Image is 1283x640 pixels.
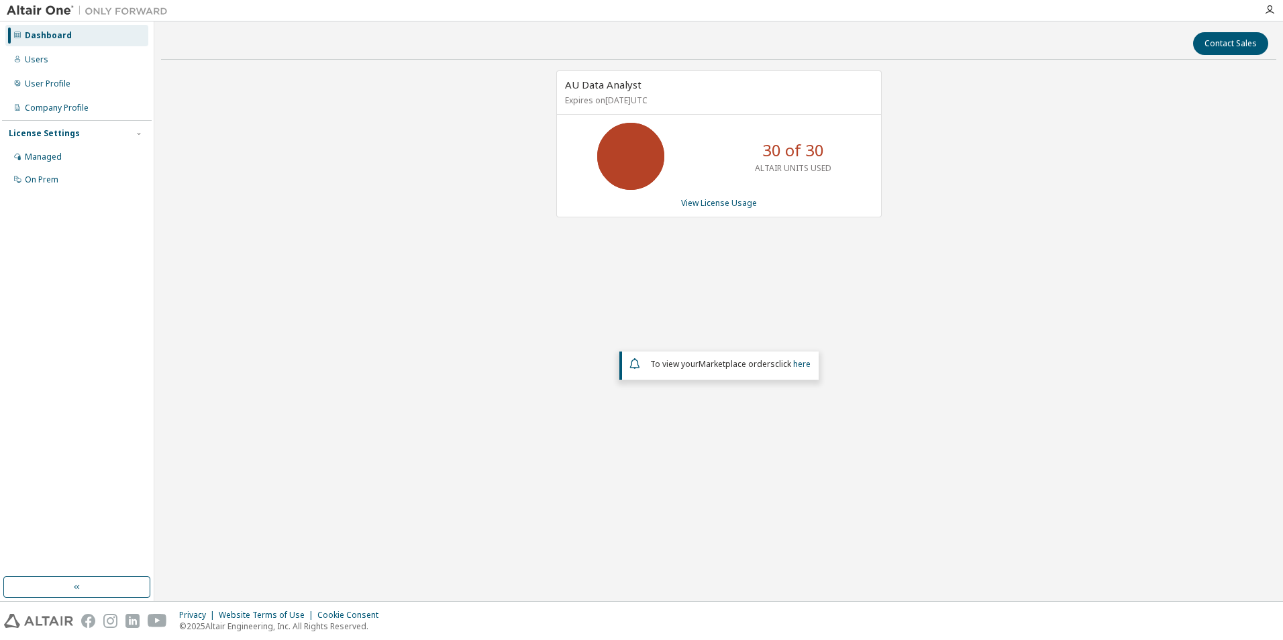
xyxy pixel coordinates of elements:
[699,358,775,370] em: Marketplace orders
[9,128,80,139] div: License Settings
[179,610,219,621] div: Privacy
[25,30,72,41] div: Dashboard
[179,621,387,632] p: © 2025 Altair Engineering, Inc. All Rights Reserved.
[125,614,140,628] img: linkedin.svg
[762,139,824,162] p: 30 of 30
[25,103,89,113] div: Company Profile
[219,610,317,621] div: Website Terms of Use
[793,358,811,370] a: here
[103,614,117,628] img: instagram.svg
[317,610,387,621] div: Cookie Consent
[25,174,58,185] div: On Prem
[25,78,70,89] div: User Profile
[681,197,757,209] a: View License Usage
[7,4,174,17] img: Altair One
[565,78,641,91] span: AU Data Analyst
[25,152,62,162] div: Managed
[755,162,831,174] p: ALTAIR UNITS USED
[4,614,73,628] img: altair_logo.svg
[25,54,48,65] div: Users
[81,614,95,628] img: facebook.svg
[565,95,870,106] p: Expires on [DATE] UTC
[148,614,167,628] img: youtube.svg
[650,358,811,370] span: To view your click
[1193,32,1268,55] button: Contact Sales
